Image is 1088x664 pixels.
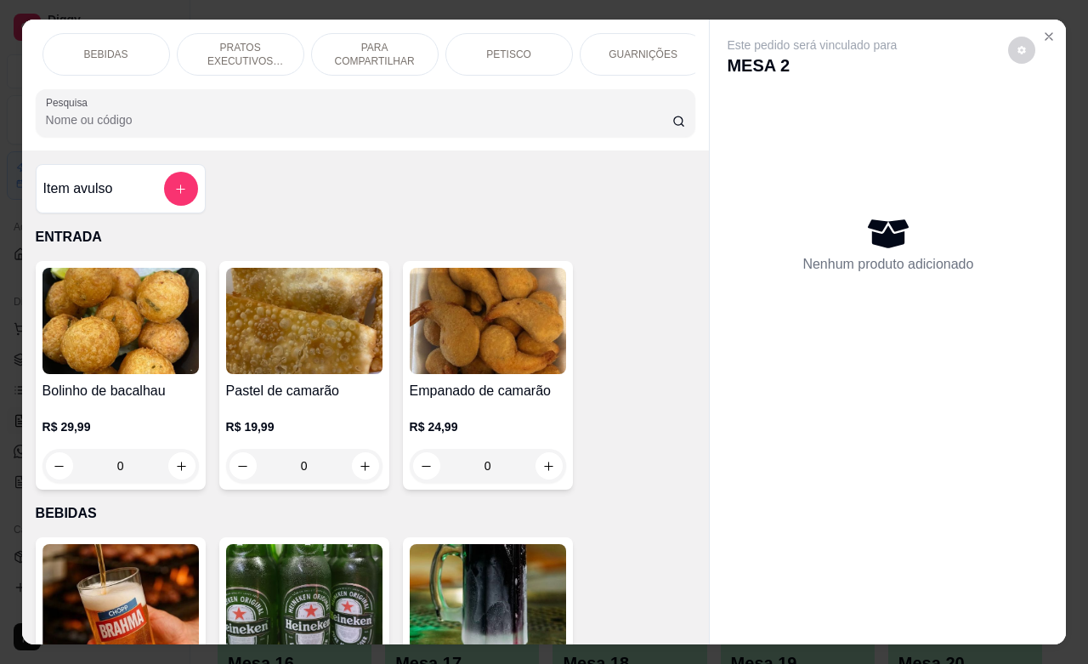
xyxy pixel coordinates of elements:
button: decrease-product-quantity [46,452,73,480]
button: Close [1035,23,1062,50]
p: R$ 19,99 [226,418,382,435]
img: product-image [410,268,566,374]
img: product-image [226,544,382,650]
p: BEBIDAS [84,48,128,61]
p: PETISCO [486,48,531,61]
button: increase-product-quantity [168,452,195,480]
p: GUARNIÇÕES [609,48,677,61]
p: PARA COMPARTILHAR [326,41,424,68]
button: decrease-product-quantity [229,452,257,480]
img: product-image [226,268,382,374]
button: decrease-product-quantity [413,452,440,480]
p: MESA 2 [727,54,897,77]
label: Pesquisa [46,95,93,110]
button: increase-product-quantity [352,452,379,480]
p: R$ 24,99 [410,418,566,435]
input: Pesquisa [46,111,672,128]
h4: Empanado de camarão [410,381,566,401]
img: product-image [42,544,199,650]
h4: Pastel de camarão [226,381,382,401]
button: increase-product-quantity [535,452,563,480]
h4: Bolinho de bacalhau [42,381,199,401]
p: Este pedido será vinculado para [727,37,897,54]
p: Nenhum produto adicionado [802,254,973,275]
p: R$ 29,99 [42,418,199,435]
p: BEBIDAS [36,503,696,524]
img: product-image [42,268,199,374]
img: product-image [410,544,566,650]
button: decrease-product-quantity [1008,37,1035,64]
p: PRATOS EXECUTIVOS (INDIVIDUAIS) [191,41,290,68]
button: add-separate-item [164,172,198,206]
p: ENTRADA [36,227,696,247]
h4: Item avulso [43,179,113,199]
